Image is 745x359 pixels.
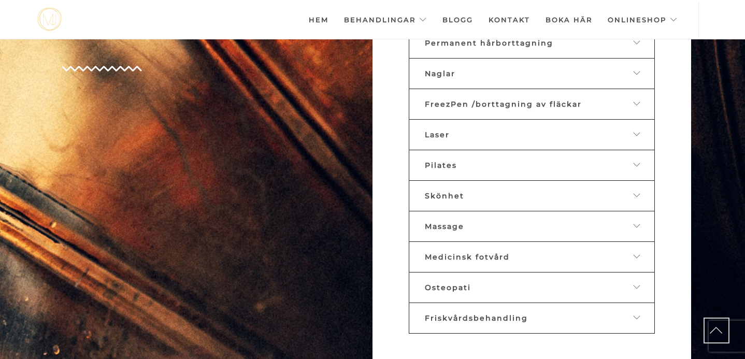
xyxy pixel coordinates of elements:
a: Medicinsk fotvård [409,241,655,272]
a: Laser [409,119,655,150]
a: Permanent hårborttagning [409,27,655,59]
span: Osteopati [425,283,471,292]
span: Laser [425,130,450,139]
a: Behandlingar [344,2,427,38]
a: Skönhet [409,180,655,211]
a: Pilates [409,150,655,181]
span: Skönhet [425,191,464,200]
span: Medicinsk fotvård [425,252,510,262]
span: Massage [425,222,464,231]
a: Boka här [546,2,592,38]
a: Massage [409,211,655,242]
a: Osteopati [409,272,655,303]
a: Blogg [442,2,473,38]
img: Group-4-copy-8 [62,66,142,71]
a: FreezPen /borttagning av fläckar [409,89,655,120]
a: mjstudio mjstudio mjstudio [37,8,62,31]
span: Pilates [425,161,457,170]
span: Naglar [425,69,455,78]
a: Naglar [409,58,655,89]
a: Hem [309,2,328,38]
a: Kontakt [489,2,530,38]
a: Onlineshop [608,2,678,38]
span: FreezPen /borttagning av fläckar [425,99,582,109]
span: Permanent hårborttagning [425,38,553,48]
a: Friskvårdsbehandling [409,303,655,334]
span: Friskvårdsbehandling [425,313,528,323]
img: mjstudio [37,8,62,31]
